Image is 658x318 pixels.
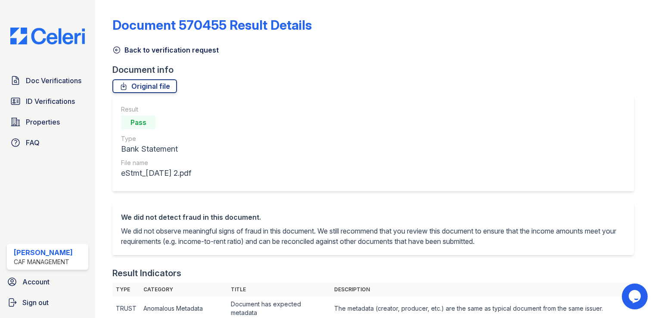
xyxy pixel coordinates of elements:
[14,258,73,266] div: CAF Management
[121,143,191,155] div: Bank Statement
[112,79,177,93] a: Original file
[121,105,191,114] div: Result
[112,45,219,55] a: Back to verification request
[140,283,227,296] th: Category
[3,28,92,44] img: CE_Logo_Blue-a8612792a0a2168367f1c8372b55b34899dd931a85d93a1a3d3e32e68fde9ad4.png
[121,115,155,129] div: Pass
[3,294,92,311] a: Sign out
[26,75,81,86] span: Doc Verifications
[3,273,92,290] a: Account
[121,159,191,167] div: File name
[121,167,191,179] div: eStmt_[DATE] 2.pdf
[26,96,75,106] span: ID Verifications
[26,137,40,148] span: FAQ
[26,117,60,127] span: Properties
[7,72,88,89] a: Doc Verifications
[121,212,625,222] div: We did not detect fraud in this document.
[112,17,312,33] a: Document 570455 Result Details
[7,113,88,131] a: Properties
[331,283,641,296] th: Description
[121,134,191,143] div: Type
[7,93,88,110] a: ID Verifications
[22,297,49,308] span: Sign out
[112,64,641,76] div: Document info
[22,277,50,287] span: Account
[7,134,88,151] a: FAQ
[14,247,73,258] div: [PERSON_NAME]
[622,284,649,309] iframe: chat widget
[227,283,331,296] th: Title
[112,267,181,279] div: Result Indicators
[112,283,140,296] th: Type
[121,226,625,246] p: We did not observe meaningful signs of fraud in this document. We still recommend that you review...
